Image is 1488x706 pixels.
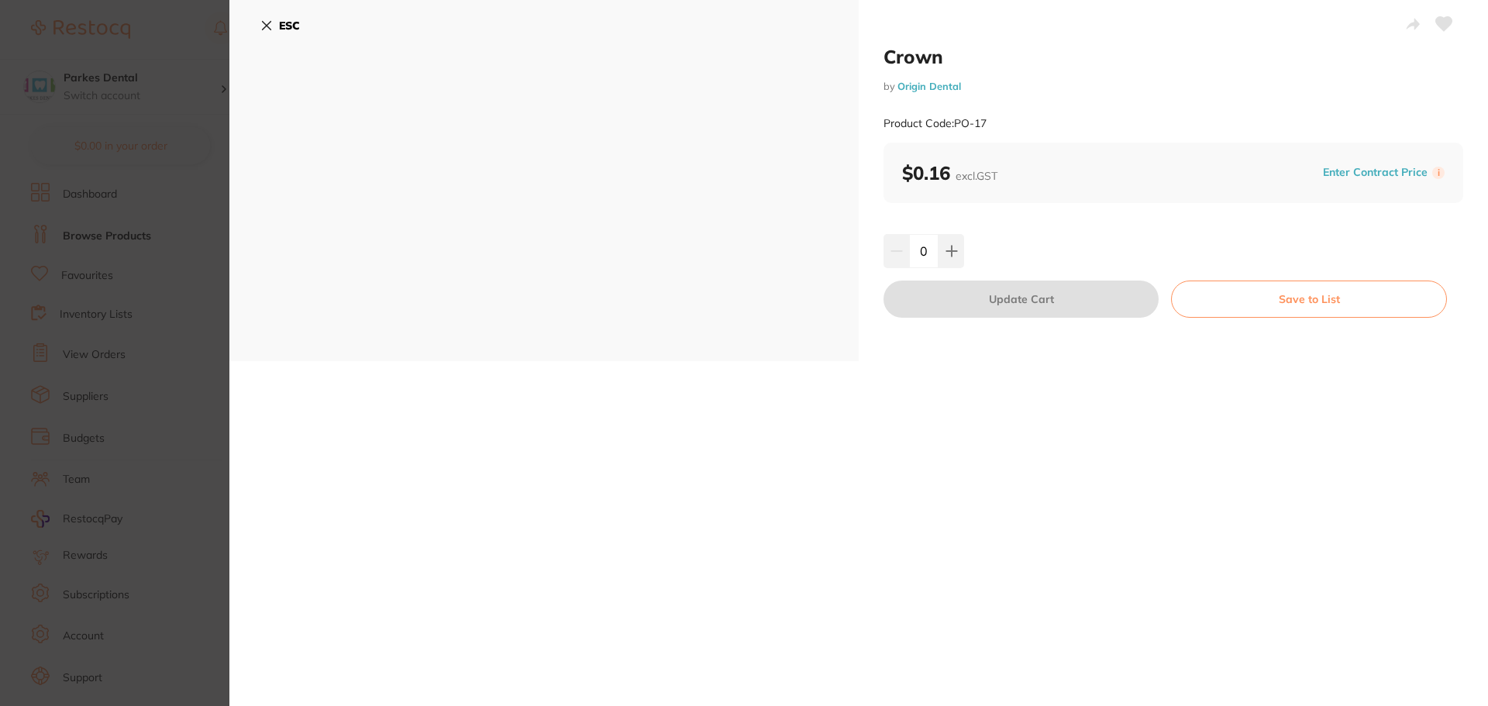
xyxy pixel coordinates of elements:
[883,45,1463,68] h2: Crown
[902,161,997,184] b: $0.16
[883,281,1159,318] button: Update Cart
[883,81,1463,92] small: by
[956,169,997,183] span: excl. GST
[1432,167,1445,179] label: i
[1318,165,1432,180] button: Enter Contract Price
[1171,281,1447,318] button: Save to List
[260,12,300,39] button: ESC
[883,117,987,130] small: Product Code: PO-17
[279,19,300,33] b: ESC
[897,80,961,92] a: Origin Dental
